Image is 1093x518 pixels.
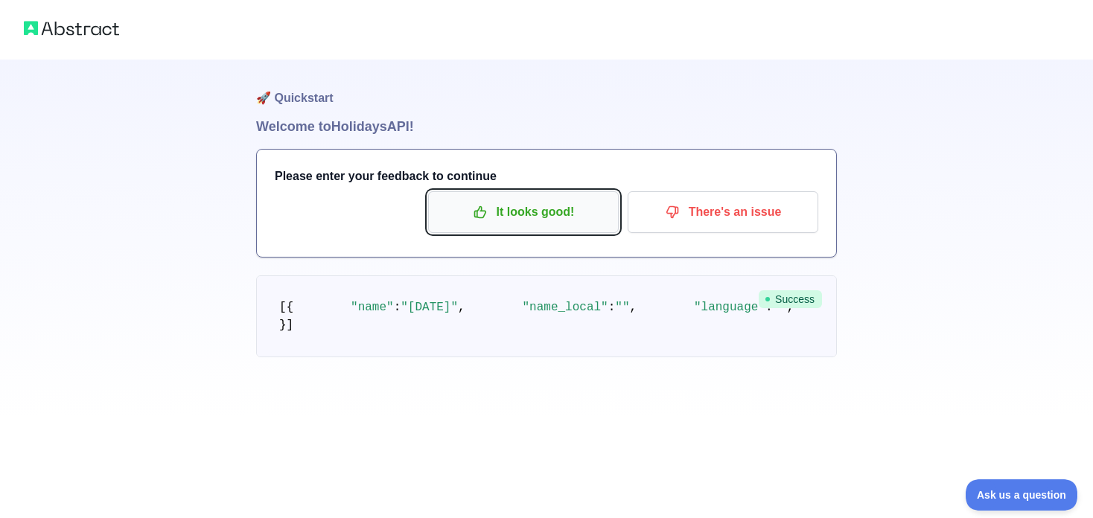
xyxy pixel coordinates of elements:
span: , [458,301,465,314]
h1: Welcome to Holidays API! [256,116,837,137]
span: "" [615,301,629,314]
img: Abstract logo [24,18,119,39]
span: "language" [694,301,765,314]
p: It looks good! [439,199,608,225]
span: [ [279,301,287,314]
h1: 🚀 Quickstart [256,60,837,116]
span: , [630,301,637,314]
p: There's an issue [639,199,807,225]
span: "name" [351,301,394,314]
button: It looks good! [428,191,619,233]
span: "[DATE]" [401,301,458,314]
span: : [608,301,616,314]
span: : [394,301,401,314]
span: "name_local" [522,301,608,314]
button: There's an issue [628,191,818,233]
h3: Please enter your feedback to continue [275,167,818,185]
iframe: Toggle Customer Support [966,479,1078,511]
span: Success [759,290,822,308]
